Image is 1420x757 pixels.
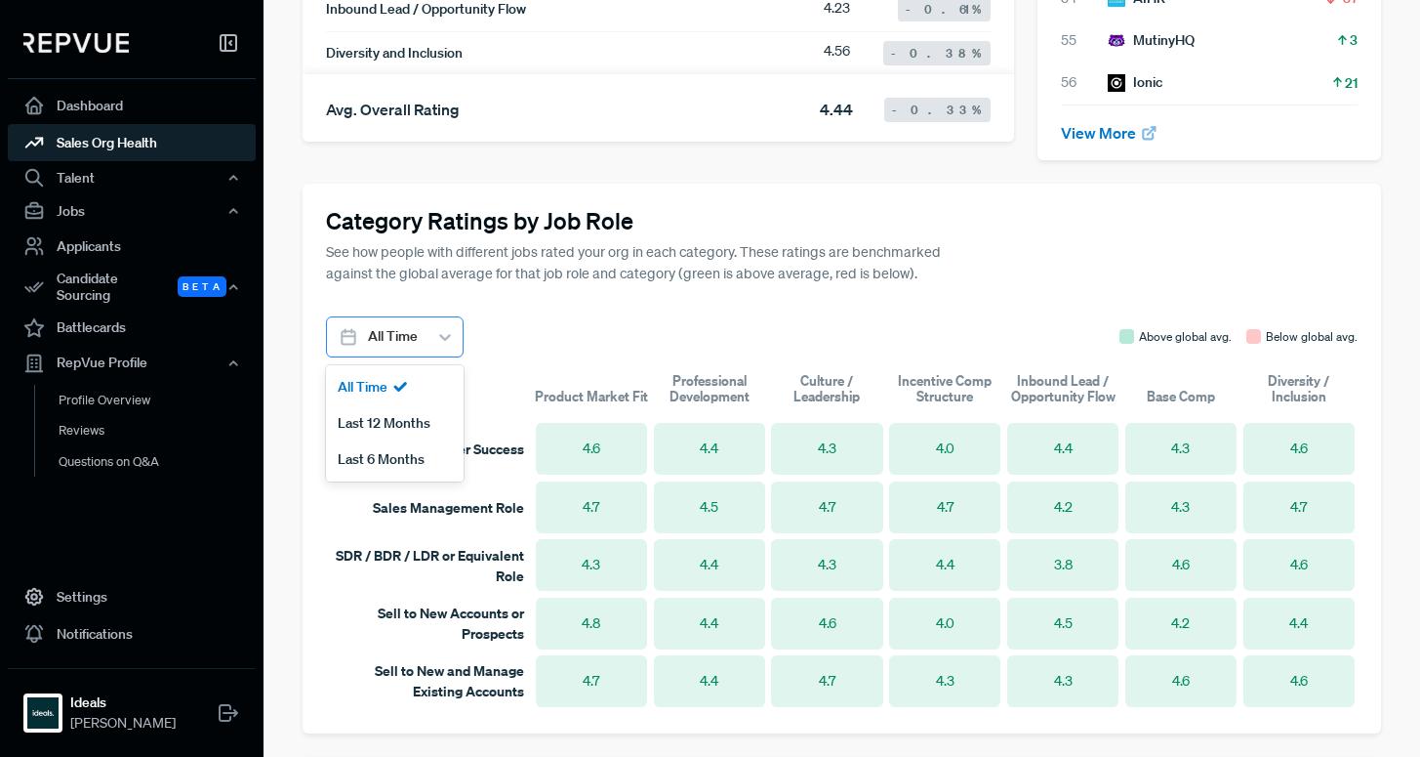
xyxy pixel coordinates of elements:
a: Dashboard [8,87,256,124]
div: All Time [326,369,464,405]
span: 4.6 [1290,555,1308,575]
span: -0.33 % [892,102,983,119]
div: Above global avg. [1139,328,1232,346]
span: 4.6 [1172,555,1190,575]
span: 4.7 [583,671,599,692]
span: Professional Development [650,373,768,405]
a: Settings [8,578,256,615]
span: 4.4 [700,439,718,459]
span: Incentive Comp Structure [886,373,1004,405]
span: 4.4 [1289,613,1308,634]
div: Last 6 Months [326,442,464,478]
span: 4.6 [583,439,600,459]
span: 4.6 [1172,671,1190,692]
div: Candidate Sourcing [8,265,256,310]
span: 4.56 [824,41,850,64]
a: IdealsIdeals[PERSON_NAME] [8,668,256,741]
span: 4.0 [936,613,954,634]
span: 4.44 [820,98,853,121]
a: Sales Org Health [8,124,256,161]
span: 56 [1061,72,1108,93]
img: Ideals [27,697,59,729]
span: 21 [1345,73,1358,93]
span: Product Market Fit [535,389,648,404]
button: Candidate Sourcing Beta [8,265,256,310]
span: 4.0 [936,439,954,459]
a: View More [1061,123,1158,143]
button: RepVue Profile [8,347,256,380]
span: Diversity / Inclusion [1239,373,1358,405]
span: 4.2 [1171,613,1190,634]
button: Jobs [8,194,256,228]
span: SDR / BDR / LDR or Equivalent Role [336,546,524,585]
span: Customer Success [410,440,524,458]
span: 4.6 [1290,671,1308,692]
img: Ionic [1108,74,1125,92]
span: 4.3 [818,439,836,459]
span: 3.8 [1054,555,1073,575]
span: 4.3 [818,555,836,575]
h4: Category Ratings by Job Role [326,207,1358,235]
span: 4.7 [937,497,953,518]
span: 4.4 [700,671,718,692]
span: 4.3 [582,555,600,575]
div: MutinyHQ [1108,30,1195,51]
span: 4.4 [1054,439,1073,459]
div: Below global avg. [1266,328,1358,346]
span: 55 [1061,30,1108,51]
span: Culture / Leadership [768,373,886,405]
button: Talent [8,161,256,194]
span: 4.6 [1290,439,1308,459]
span: 4.3 [1171,439,1190,459]
div: Ionic [1108,72,1162,93]
span: Sales Management Role [373,498,524,517]
span: 4.5 [700,497,718,518]
span: 4.6 [819,613,836,634]
span: 4.7 [819,671,835,692]
a: Questions on Q&A [34,446,282,478]
span: 4.7 [819,497,835,518]
span: 4.4 [700,613,718,634]
span: Beta [178,276,226,297]
span: 4.3 [1054,671,1073,692]
span: [PERSON_NAME] [70,713,176,734]
span: 4.7 [583,497,599,518]
span: 4.5 [1054,613,1073,634]
img: RepVue [23,33,129,53]
span: Base Comp [1147,389,1215,404]
span: 3 [1350,30,1358,50]
a: Notifications [8,615,256,652]
a: Reviews [34,415,282,446]
span: Avg. Overall Rating [326,100,460,119]
span: 4.4 [936,555,954,575]
span: Sell to New and Manage Existing Accounts [375,661,524,700]
span: -0.38 % [891,45,983,63]
a: Profile Overview [34,385,282,416]
div: Last 12 Months [326,405,464,442]
p: See how people with different jobs rated your org in each category. These ratings are benchmarked... [326,242,945,284]
a: Battlecards [8,310,256,347]
span: Inbound Lead / Opportunity Flow [1004,373,1122,405]
span: 4.3 [1171,497,1190,518]
span: 4.4 [700,555,718,575]
a: Applicants [8,228,256,265]
span: 4.8 [582,613,600,634]
span: 4.7 [1290,497,1307,518]
span: -0.61 % [906,1,983,19]
span: 4.2 [1054,497,1073,518]
span: Diversity and Inclusion [326,43,463,63]
span: Sell to New Accounts or Prospects [378,604,524,643]
img: MutinyHQ [1108,32,1125,50]
strong: Ideals [70,693,176,713]
span: 4.3 [936,671,954,692]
